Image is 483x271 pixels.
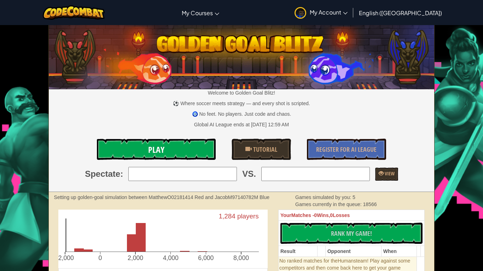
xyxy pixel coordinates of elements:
[54,194,269,200] strong: Setting up golden-goal simulation between MatthewO02181414 Red and JacobM97140782M Blue
[85,168,120,180] span: Spectate
[363,201,377,207] span: 18566
[278,210,424,221] th: 0 0
[178,3,223,22] a: My Courses
[242,168,256,180] span: VS.
[56,255,74,262] text: -2,000
[295,201,363,207] span: Games currently in the queue:
[317,212,330,218] span: Wins,
[49,22,435,89] img: Golden Goal
[49,89,435,96] p: Welcome to Golden Goal Blitz!
[120,168,123,180] span: :
[163,255,178,262] text: 4,000
[280,223,423,244] button: Rank My Game!
[291,212,314,218] span: Matches -
[331,229,372,238] span: Rank My Game!
[325,246,381,257] th: Opponent
[43,5,105,20] img: CodeCombat logo
[295,194,353,200] span: Games simulated by you:
[219,213,258,220] text: 1,284 players
[307,139,386,160] a: Register for AI League
[148,144,164,155] span: Play
[353,194,355,200] span: 5
[310,8,348,16] span: My Account
[232,139,291,160] a: Tutorial
[98,255,102,262] text: 0
[316,145,377,154] span: Register for AI League
[198,255,214,262] text: 6,000
[381,246,417,257] th: When
[279,258,338,264] span: No ranked matches for the
[128,255,143,262] text: 2,000
[295,7,306,19] img: avatar
[280,212,291,218] span: Your
[49,100,435,107] p: ⚽ Where soccer meets strategy — and every shot is scripted.
[252,145,277,154] span: Tutorial
[359,9,442,17] span: English ([GEOGRAPHIC_DATA])
[49,110,435,118] p: 🧿 No feet. No players. Just code and chaos.
[194,121,289,128] div: Global AI League ends at [DATE] 12:59 AM
[384,170,395,177] span: View
[333,212,350,218] span: Losses
[278,246,317,257] th: Result
[355,3,446,22] a: English ([GEOGRAPHIC_DATA])
[182,9,213,17] span: My Courses
[233,255,249,262] text: 8,000
[291,1,351,24] a: My Account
